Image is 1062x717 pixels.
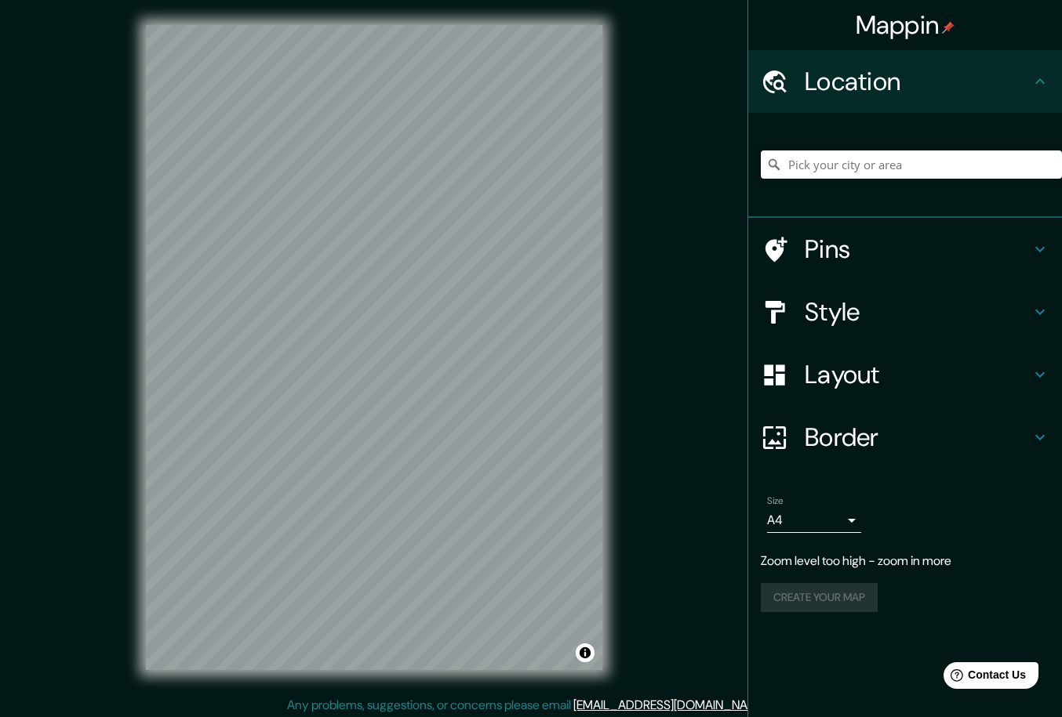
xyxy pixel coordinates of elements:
[748,281,1062,343] div: Style
[748,343,1062,406] div: Layout
[761,150,1062,179] input: Pick your city or area
[922,656,1045,700] iframe: Help widget launcher
[573,697,767,713] a: [EMAIL_ADDRESS][DOMAIN_NAME]
[767,508,861,533] div: A4
[761,552,1049,570] p: Zoom level too high - zoom in more
[805,66,1031,97] h4: Location
[748,406,1062,469] div: Border
[805,234,1031,265] h4: Pins
[805,296,1031,328] h4: Style
[748,50,1062,113] div: Location
[805,359,1031,390] h4: Layout
[805,422,1031,453] h4: Border
[767,494,784,508] label: Size
[748,218,1062,281] div: Pins
[287,696,769,715] p: Any problems, suggestions, or concerns please email .
[942,21,955,34] img: pin-icon.png
[146,25,602,670] canvas: Map
[856,9,955,41] h4: Mappin
[576,643,595,662] button: Toggle attribution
